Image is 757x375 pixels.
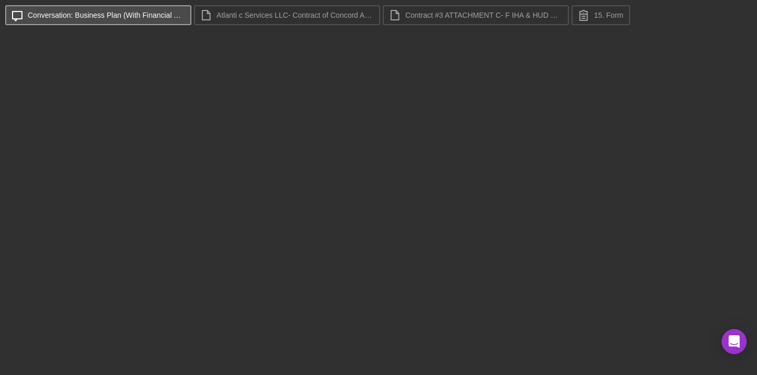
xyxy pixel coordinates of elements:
[216,11,373,19] label: Atlanti c Services LLC- Contract of Concord Apts.pdf
[405,11,562,19] label: Contract #3 ATTACHMENT C- F IHA & HUD FORMS.pdf
[28,11,185,19] label: Conversation: Business Plan (With Financial Assumptions Section) ([PERSON_NAME])
[594,11,623,19] label: 15. Form
[5,5,191,25] button: Conversation: Business Plan (With Financial Assumptions Section) ([PERSON_NAME])
[383,5,569,25] button: Contract #3 ATTACHMENT C- F IHA & HUD FORMS.pdf
[194,5,380,25] button: Atlanti c Services LLC- Contract of Concord Apts.pdf
[571,5,630,25] button: 15. Form
[721,329,747,354] div: Open Intercom Messenger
